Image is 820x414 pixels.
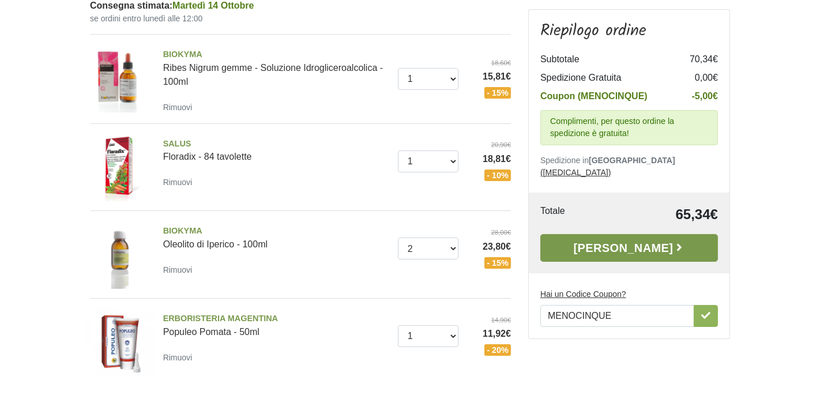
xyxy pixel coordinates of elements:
[484,170,511,181] span: - 10%
[540,168,611,177] a: ([MEDICAL_DATA])
[540,155,718,179] p: Spedizione in
[672,50,718,69] td: 70,34€
[163,313,389,325] span: ERBORISTERIA MAGENTINA
[163,48,389,86] a: BIOKYMARibes Nigrum gemme - Soluzione Idrogliceroalcolica - 100ml
[467,152,511,166] span: 18,81€
[163,138,389,150] span: SALUS
[467,240,511,254] span: 23,80€
[172,1,254,10] span: Martedì 14 Ottobre
[540,289,626,299] u: Hai un Codice Coupon?
[467,58,511,68] del: 18,60€
[163,138,389,162] a: SALUSFloradix - 84 tavolette
[163,262,197,277] a: Rimuovi
[540,234,718,262] a: [PERSON_NAME]
[163,225,389,249] a: BIOKYMAOleolito di Iperico - 100ml
[467,327,511,341] span: 11,92€
[540,110,718,145] div: Complimenti, per questo ordine la spedizione è gratuita!
[467,315,511,325] del: 14,90€
[467,140,511,150] del: 20,90€
[163,353,193,362] small: Rimuovi
[605,204,718,225] td: 65,34€
[163,175,197,189] a: Rimuovi
[540,69,672,87] td: Spedizione Gratuita
[163,100,197,114] a: Rimuovi
[163,48,389,61] span: BIOKYMA
[484,344,511,356] span: - 20%
[86,220,155,289] img: Oleolito di Iperico - 100ml
[484,87,511,99] span: - 15%
[672,69,718,87] td: 0,00€
[672,87,718,106] td: -5,00€
[163,265,193,274] small: Rimuovi
[86,44,155,112] img: Ribes Nigrum gemme - Soluzione Idrogliceroalcolica - 100ml
[540,305,694,327] input: Hai un Codice Coupon?
[163,313,389,337] a: ERBORISTERIA MAGENTINAPopuleo Pomata - 50ml
[589,156,675,165] b: [GEOGRAPHIC_DATA]
[163,225,389,238] span: BIOKYMA
[540,288,626,300] label: Hai un Codice Coupon?
[467,70,511,84] span: 15,81€
[163,103,193,112] small: Rimuovi
[467,228,511,238] del: 28,00€
[163,350,197,364] a: Rimuovi
[540,50,672,69] td: Subtotale
[86,308,155,377] img: Populeo Pomata - 50ml
[86,133,155,202] img: Floradix - 84 tavolette
[90,13,511,25] small: se ordini entro lunedì alle 12:00
[540,87,672,106] td: Coupon (MENOCINQUE)
[540,21,718,41] h3: Riepilogo ordine
[540,204,605,225] td: Totale
[163,178,193,187] small: Rimuovi
[484,257,511,269] span: - 15%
